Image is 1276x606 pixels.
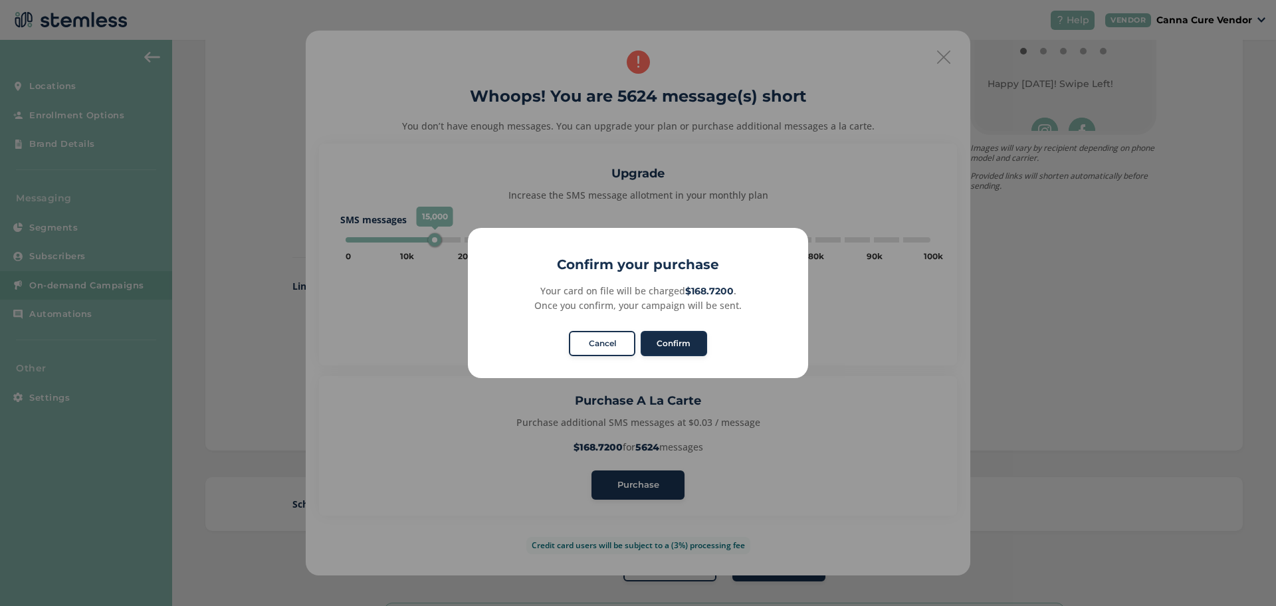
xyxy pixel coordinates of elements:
strong: $168.7200 [685,285,734,297]
button: Cancel [569,331,635,356]
h2: Confirm your purchase [468,254,808,274]
iframe: Chat Widget [1210,542,1276,606]
button: Confirm [641,331,707,356]
div: Your card on file will be charged . Once you confirm, your campaign will be sent. [482,284,793,312]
